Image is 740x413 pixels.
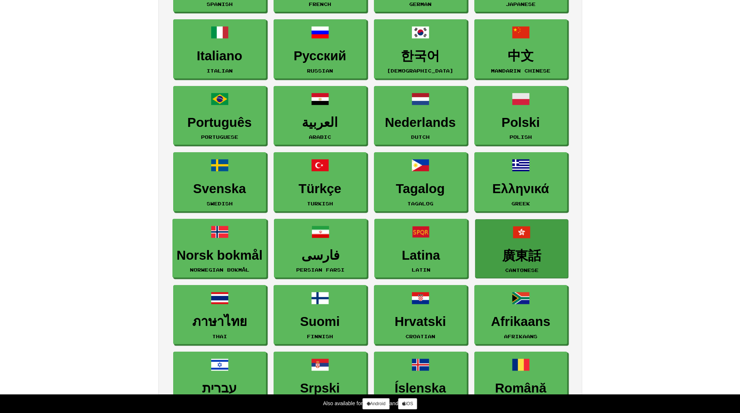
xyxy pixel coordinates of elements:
small: Norwegian Bokmål [190,267,249,272]
a: HrvatskiCroatian [374,285,467,344]
h3: Latina [378,248,463,263]
a: فارسیPersian Farsi [274,219,367,278]
h3: Srpski [278,381,362,396]
a: ItalianoItalian [173,19,266,79]
a: TagalogTagalog [374,152,467,211]
small: Persian Farsi [296,267,345,272]
a: RomânăRomanian [474,352,567,411]
h3: العربية [278,115,362,130]
small: Afrikaans [504,334,537,339]
h3: Italiano [177,49,262,63]
small: Latin [411,267,430,272]
h3: Polski [478,115,563,130]
a: עבריתHebrew [173,352,266,411]
a: ΕλληνικάGreek [474,152,567,211]
h3: 한국어 [378,49,463,63]
a: 中文Mandarin Chinese [474,19,567,79]
h3: Svenska [177,182,262,196]
a: SvenskaSwedish [173,152,266,211]
a: РусскийRussian [274,19,366,79]
small: Swedish [207,201,233,206]
a: ภาษาไทยThai [173,285,266,344]
small: Italian [207,68,233,73]
small: Thai [212,334,227,339]
a: LatinaLatin [374,219,467,278]
a: SuomiFinnish [274,285,366,344]
a: Norsk bokmålNorwegian Bokmål [172,219,266,278]
h3: Română [478,381,563,396]
a: Android [362,398,389,409]
small: Japanese [506,1,536,7]
a: العربيةArabic [274,86,366,145]
h3: ภาษาไทย [177,314,262,329]
h3: فارسی [278,248,363,263]
small: French [309,1,331,7]
h3: Suomi [278,314,362,329]
h3: Русский [278,49,362,63]
a: SrpskiSerbian [274,352,366,411]
a: AfrikaansAfrikaans [474,285,567,344]
small: Mandarin Chinese [491,68,550,73]
a: ÍslenskaIcelandic [374,352,467,411]
h3: Tagalog [378,182,463,196]
a: TürkçeTurkish [274,152,366,211]
small: Arabic [309,134,331,140]
h3: Norsk bokmål [177,248,262,263]
h3: 中文 [478,49,563,63]
small: Tagalog [407,201,433,206]
h3: 廣東話 [479,249,564,263]
h3: Türkçe [278,182,362,196]
h3: עברית [177,381,262,396]
small: Russian [307,68,333,73]
small: Dutch [411,134,430,140]
small: Polish [510,134,532,140]
small: Spanish [207,1,233,7]
small: Cantonese [505,268,538,273]
h3: Ελληνικά [478,182,563,196]
h3: Afrikaans [478,314,563,329]
small: Greek [511,201,530,206]
small: Croatian [405,334,435,339]
h3: Português [177,115,262,130]
small: Portuguese [201,134,238,140]
h3: Hrvatski [378,314,463,329]
a: 한국어[DEMOGRAPHIC_DATA] [374,19,467,79]
small: German [409,1,432,7]
a: 廣東話Cantonese [475,219,568,278]
small: [DEMOGRAPHIC_DATA] [387,68,453,73]
small: Finnish [307,334,333,339]
a: NederlandsDutch [374,86,467,145]
h3: Nederlands [378,115,463,130]
a: iOS [398,398,417,409]
a: PortuguêsPortuguese [173,86,266,145]
small: Turkish [307,201,333,206]
h3: Íslenska [378,381,463,396]
a: PolskiPolish [474,86,567,145]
